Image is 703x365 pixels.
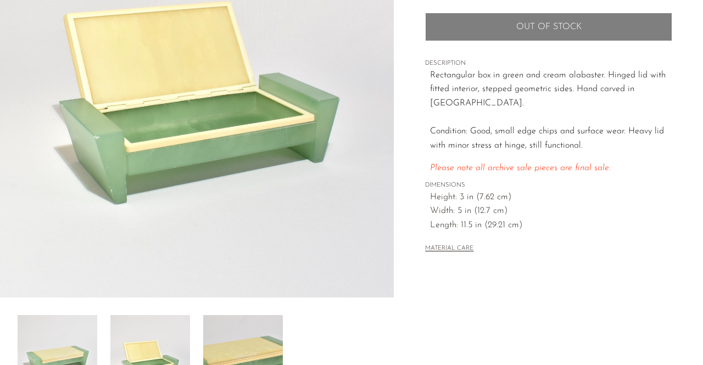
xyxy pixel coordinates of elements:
span: DESCRIPTION [425,59,672,69]
span: Height: 3 in (7.62 cm) [430,190,672,205]
span: Length: 11.5 in (29.21 cm) [430,218,672,233]
span: DIMENSIONS [425,181,672,190]
button: MATERIAL CARE [425,245,473,253]
button: Add to cart [425,13,672,41]
span: Rectangular box in green and cream alabaster. Hinged lid with fitted interior, stepped geometric ... [430,71,666,150]
em: Please note all archive sale pieces are final sale. [430,164,611,172]
span: Out of stock [516,22,582,32]
span: Width: 5 in (12.7 cm) [430,204,672,218]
